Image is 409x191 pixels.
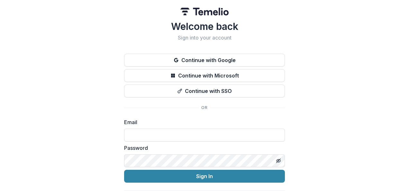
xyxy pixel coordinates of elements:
h2: Sign into your account [124,35,285,41]
button: Continue with Microsoft [124,69,285,82]
h1: Welcome back [124,21,285,32]
label: Email [124,118,281,126]
label: Password [124,144,281,152]
button: Continue with Google [124,54,285,67]
button: Toggle password visibility [273,156,284,166]
button: Continue with SSO [124,85,285,97]
button: Sign In [124,170,285,183]
img: Temelio [180,8,229,15]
